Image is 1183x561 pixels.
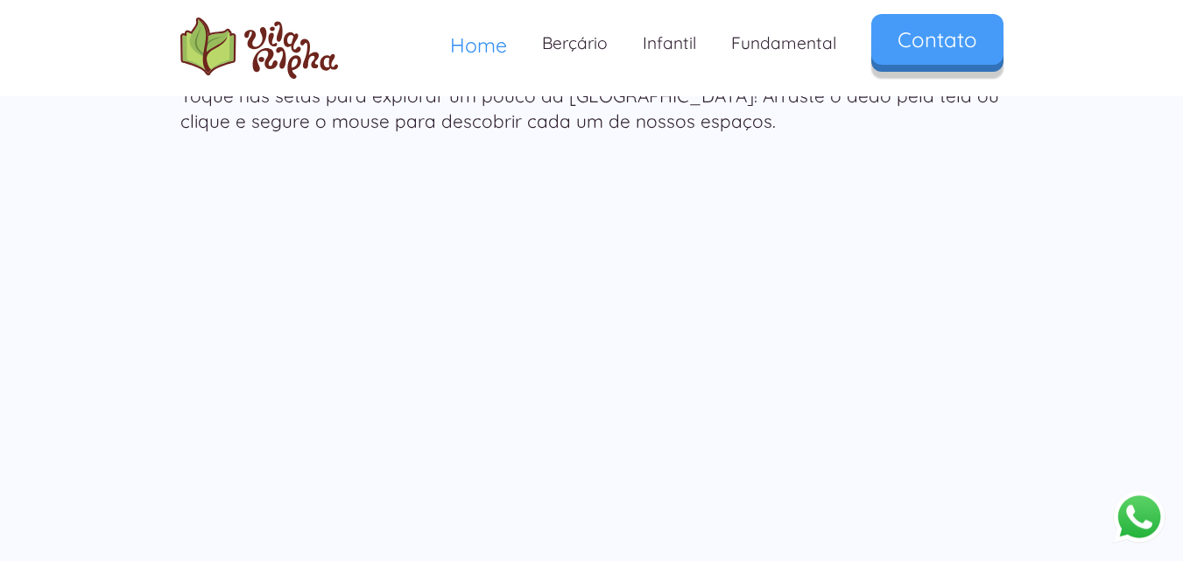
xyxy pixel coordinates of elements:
a: Infantil [625,18,714,69]
p: Toque nas setas para explorar um pouco da [GEOGRAPHIC_DATA]! Arraste o dedo pela tela ou clique e... [180,83,1003,134]
a: Home [433,18,525,73]
span: Home [450,32,507,58]
button: Abrir WhatsApp [1113,490,1165,543]
a: Contato [871,14,1003,65]
a: Berçário [525,18,625,69]
a: home [180,18,338,79]
img: logo Escola Vila Alpha [180,18,338,79]
a: Fundamental [714,18,854,69]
